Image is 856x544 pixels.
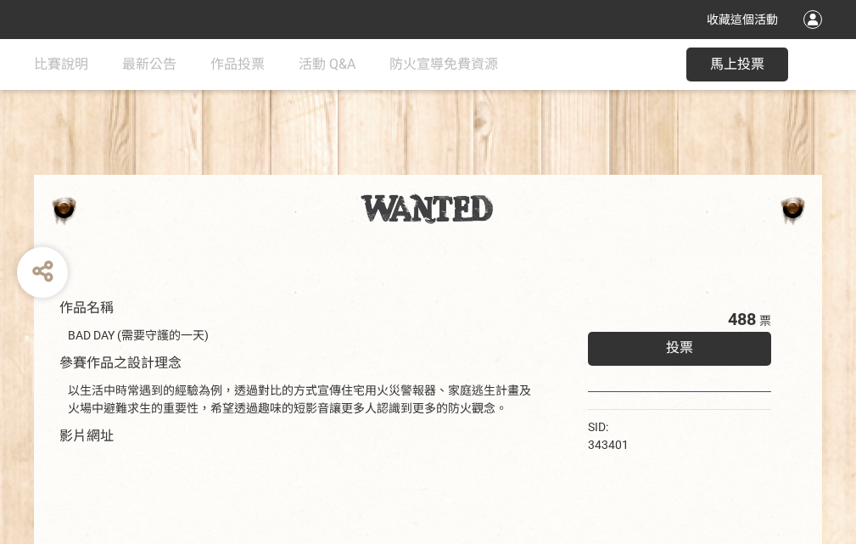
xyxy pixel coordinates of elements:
div: BAD DAY (需要守護的一天) [68,327,537,345]
span: 比賽說明 [34,56,88,72]
span: 488 [728,309,756,329]
button: 馬上投票 [686,48,788,81]
span: 活動 Q&A [299,56,355,72]
span: 票 [759,314,771,328]
span: 收藏這個活動 [707,13,778,26]
span: 作品名稱 [59,300,114,316]
span: 影片網址 [59,428,114,444]
span: 作品投票 [210,56,265,72]
span: 馬上投票 [710,56,764,72]
a: 最新公告 [122,39,176,90]
div: 以生活中時常遇到的經驗為例，透過對比的方式宣傳住宅用火災警報器、家庭逃生計畫及火場中避難求生的重要性，希望透過趣味的短影音讓更多人認識到更多的防火觀念。 [68,382,537,418]
a: 防火宣導免費資源 [389,39,498,90]
a: 活動 Q&A [299,39,355,90]
a: 比賽說明 [34,39,88,90]
iframe: Facebook Share [633,418,718,435]
span: SID: 343401 [588,420,629,451]
span: 最新公告 [122,56,176,72]
a: 作品投票 [210,39,265,90]
span: 參賽作品之設計理念 [59,355,182,371]
span: 防火宣導免費資源 [389,56,498,72]
span: 投票 [666,339,693,356]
